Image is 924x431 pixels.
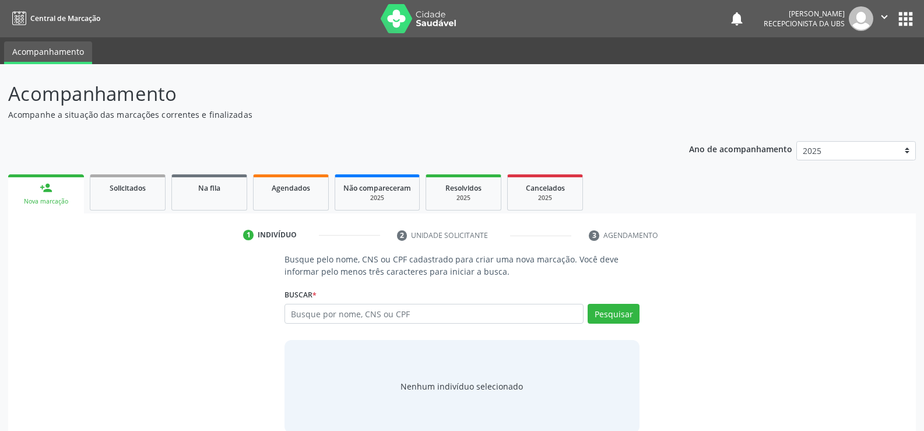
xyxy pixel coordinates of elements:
div: Nova marcação [16,197,76,206]
span: Agendados [272,183,310,193]
button: notifications [729,10,745,27]
a: Acompanhamento [4,41,92,64]
input: Busque por nome, CNS ou CPF [284,304,584,324]
div: [PERSON_NAME] [764,9,845,19]
button:  [873,6,895,31]
p: Acompanhamento [8,79,644,108]
p: Acompanhe a situação das marcações correntes e finalizadas [8,108,644,121]
div: Nenhum indivíduo selecionado [400,380,523,393]
div: person_add [40,181,52,194]
span: Recepcionista da UBS [764,19,845,29]
div: Indivíduo [258,230,297,240]
div: 2025 [516,194,574,202]
div: 2025 [343,194,411,202]
img: img [849,6,873,31]
button: Pesquisar [588,304,640,324]
div: 1 [243,230,254,240]
span: Central de Marcação [30,13,100,23]
span: Não compareceram [343,183,411,193]
label: Buscar [284,286,317,304]
span: Cancelados [526,183,565,193]
p: Ano de acompanhamento [689,141,792,156]
span: Resolvidos [445,183,482,193]
i:  [878,10,891,23]
span: Na fila [198,183,220,193]
a: Central de Marcação [8,9,100,28]
p: Busque pelo nome, CNS ou CPF cadastrado para criar uma nova marcação. Você deve informar pelo men... [284,253,640,278]
button: apps [895,9,916,29]
div: 2025 [434,194,493,202]
span: Solicitados [110,183,146,193]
